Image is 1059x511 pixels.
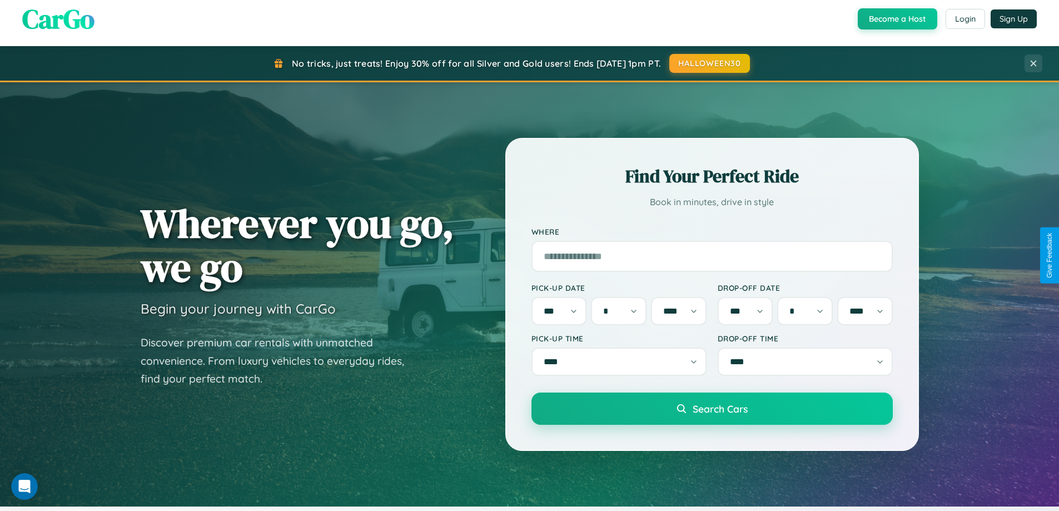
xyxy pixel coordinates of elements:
span: No tricks, just treats! Enjoy 30% off for all Silver and Gold users! Ends [DATE] 1pm PT. [292,58,661,69]
div: Give Feedback [1046,233,1053,278]
label: Pick-up Time [531,334,707,343]
span: Search Cars [693,403,748,415]
button: HALLOWEEN30 [669,54,750,73]
button: Login [946,9,985,29]
button: Become a Host [858,8,937,29]
button: Sign Up [991,9,1037,28]
iframe: Intercom live chat [11,473,38,500]
label: Drop-off Date [718,283,893,292]
label: Where [531,227,893,236]
label: Drop-off Time [718,334,893,343]
button: Search Cars [531,393,893,425]
h2: Find Your Perfect Ride [531,164,893,188]
h1: Wherever you go, we go [141,201,454,289]
h3: Begin your journey with CarGo [141,300,336,317]
p: Book in minutes, drive in style [531,194,893,210]
span: CarGo [22,1,95,37]
label: Pick-up Date [531,283,707,292]
p: Discover premium car rentals with unmatched convenience. From luxury vehicles to everyday rides, ... [141,334,419,388]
